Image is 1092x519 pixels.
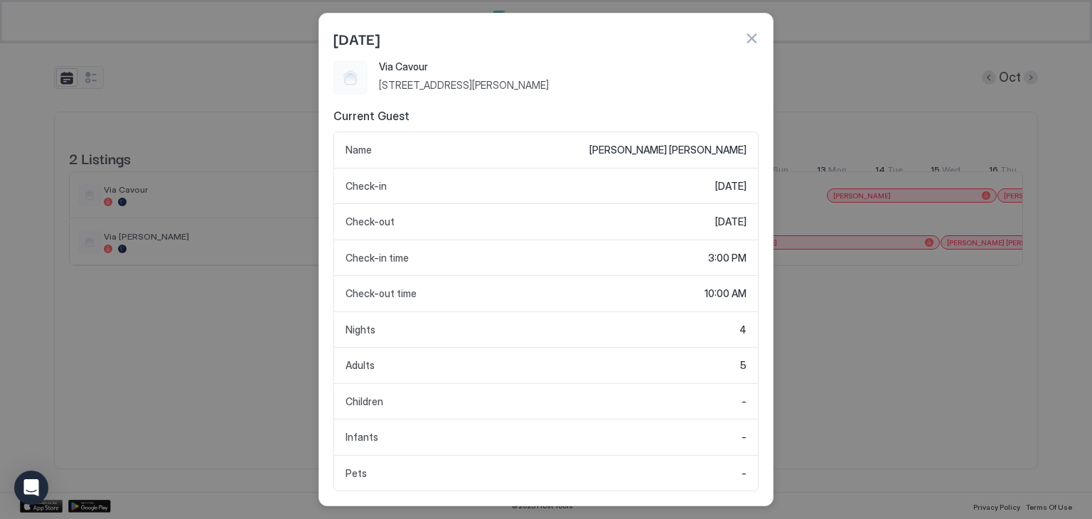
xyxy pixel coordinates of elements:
[742,395,746,408] span: -
[705,287,746,300] span: 10:00 AM
[715,180,746,193] span: [DATE]
[346,215,395,228] span: Check-out
[14,471,48,505] div: Open Intercom Messenger
[742,467,746,480] span: -
[346,287,417,300] span: Check-out time
[379,79,759,92] span: [STREET_ADDRESS][PERSON_NAME]
[589,144,746,156] span: [PERSON_NAME] [PERSON_NAME]
[739,323,746,336] span: 4
[346,467,367,480] span: Pets
[346,323,375,336] span: Nights
[742,431,746,444] span: -
[346,359,375,372] span: Adults
[346,395,383,408] span: Children
[333,109,759,123] span: Current Guest
[346,180,387,193] span: Check-in
[333,28,380,49] span: [DATE]
[715,215,746,228] span: [DATE]
[379,60,759,73] span: Via Cavour
[346,431,378,444] span: Infants
[346,144,372,156] span: Name
[346,252,409,264] span: Check-in time
[708,252,746,264] span: 3:00 PM
[740,359,746,372] span: 5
